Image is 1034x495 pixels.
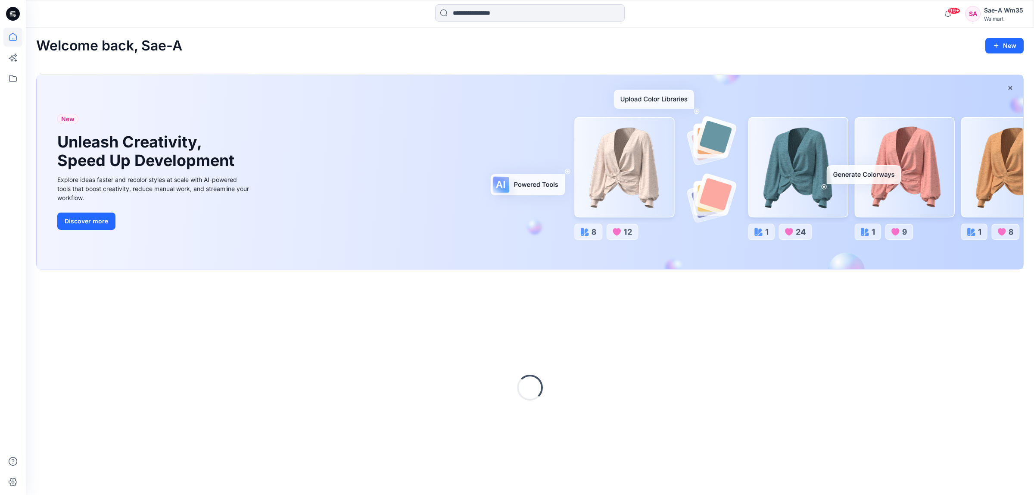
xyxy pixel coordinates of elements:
[984,16,1023,22] div: Walmart
[57,133,238,170] h1: Unleash Creativity, Speed Up Development
[57,213,251,230] a: Discover more
[57,175,251,202] div: Explore ideas faster and recolor styles at scale with AI-powered tools that boost creativity, red...
[965,6,981,22] div: SA
[61,114,75,124] span: New
[984,5,1023,16] div: Sae-A Wm35
[947,7,960,14] span: 99+
[985,38,1024,53] button: New
[36,38,182,54] h2: Welcome back, Sae-A
[57,213,115,230] button: Discover more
